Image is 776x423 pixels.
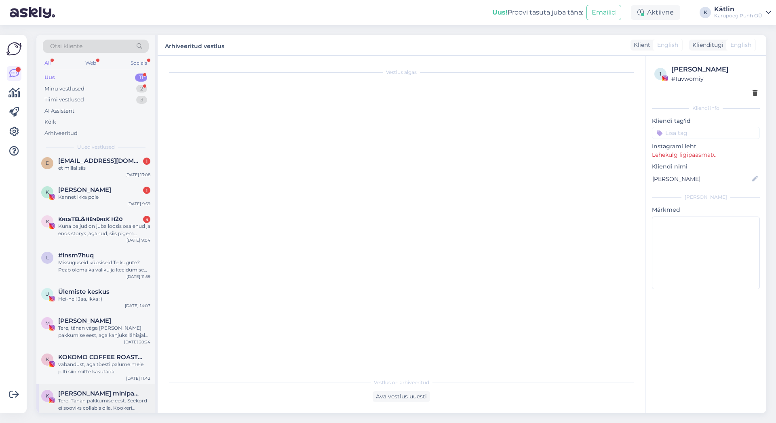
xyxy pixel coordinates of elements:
[125,172,150,178] div: [DATE] 13:08
[126,375,150,381] div: [DATE] 11:42
[165,40,224,51] label: Arhiveeritud vestlus
[46,356,49,362] span: K
[652,206,760,214] p: Märkmed
[58,215,122,223] span: ᴋʀɪsᴛᴇʟ&ʜᴇɴᴅʀɪᴋ ʜ2ᴏ
[689,41,723,49] div: Klienditugi
[84,58,98,68] div: Web
[58,295,150,303] div: Hei-hei! Jaa, ikka :)
[46,255,49,261] span: l
[77,143,115,151] span: Uued vestlused
[714,6,771,19] a: KätlinKarupoeg Puhh OÜ
[129,58,149,68] div: Socials
[714,13,762,19] div: Karupoeg Puhh OÜ
[714,6,762,13] div: Kätlin
[126,412,150,418] div: [DATE] 11:02
[127,274,150,280] div: [DATE] 11:59
[136,85,147,93] div: 2
[43,58,52,68] div: All
[44,107,74,115] div: AI Assistent
[671,65,757,74] div: [PERSON_NAME]
[492,8,583,17] div: Proovi tasuta juba täna:
[586,5,621,20] button: Emailid
[44,85,84,93] div: Minu vestlused
[657,41,678,49] span: English
[124,339,150,345] div: [DATE] 20:24
[143,158,150,165] div: 1
[135,74,147,82] div: 11
[166,69,637,76] div: Vestlus algas
[136,96,147,104] div: 3
[125,303,150,309] div: [DATE] 14:07
[127,237,150,243] div: [DATE] 9:04
[58,186,111,194] span: Kristin Kerro
[58,354,142,361] span: KOKOMO COFFEE ROASTERS
[44,118,56,126] div: Kõik
[58,164,150,172] div: et millal siis
[730,41,751,49] span: English
[127,201,150,207] div: [DATE] 9:59
[44,74,55,82] div: Uus
[652,175,751,183] input: Lisa nimi
[652,142,760,151] p: Instagrami leht
[46,218,49,224] span: ᴋ
[46,189,49,195] span: K
[652,151,760,159] p: Lehekülg ligipääsmatu
[46,160,49,166] span: e
[58,223,150,237] div: Kuna paljud on juba loosis osalenud ja ends storys jaganud, siis pigem [PERSON_NAME] muutmiseha h...
[143,187,150,194] div: 1
[45,291,49,297] span: U
[58,157,142,164] span: ester.enna@gmail.com
[6,41,22,57] img: Askly Logo
[58,288,110,295] span: Ülemiste keskus
[58,361,150,375] div: vabandust, aga tõesti palume meie pilti siin mitte kasutada..
[652,162,760,171] p: Kliendi nimi
[652,105,760,112] div: Kliendi info
[58,317,111,324] span: MARILYN SIPELGAS
[58,194,150,201] div: Kannet ikka pole
[652,127,760,139] input: Lisa tag
[143,216,150,223] div: 4
[671,74,757,83] div: # 1uvwomiy
[50,42,82,51] span: Otsi kliente
[46,393,49,399] span: K
[45,320,50,326] span: M
[660,71,661,77] span: 1
[58,259,150,274] div: Missuguseid küpsiseid Te kogute? Peab olema ka valiku ja keeldumise võimalus.
[44,96,84,104] div: Tiimi vestlused
[44,129,78,137] div: Arhiveeritud
[58,252,94,259] span: #lnsm7huq
[58,390,142,397] span: Kooker minipannkoogid
[58,324,150,339] div: Tere, tänan väga [PERSON_NAME] pakkumise eest, aga kahjuks lähiajal on juba väga palju koostöid t...
[631,5,680,20] div: Aktiivne
[58,397,150,412] div: Tere! Tanan pakkumise eest. Seekord ei sooviks collabis olla. Kookeri pannkoogid ei ole ka animat...
[652,117,760,125] p: Kliendi tag'id
[492,8,508,16] b: Uus!
[700,7,711,18] div: K
[374,379,429,386] span: Vestlus on arhiveeritud
[373,391,430,402] div: Ava vestlus uuesti
[652,194,760,201] div: [PERSON_NAME]
[630,41,650,49] div: Klient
